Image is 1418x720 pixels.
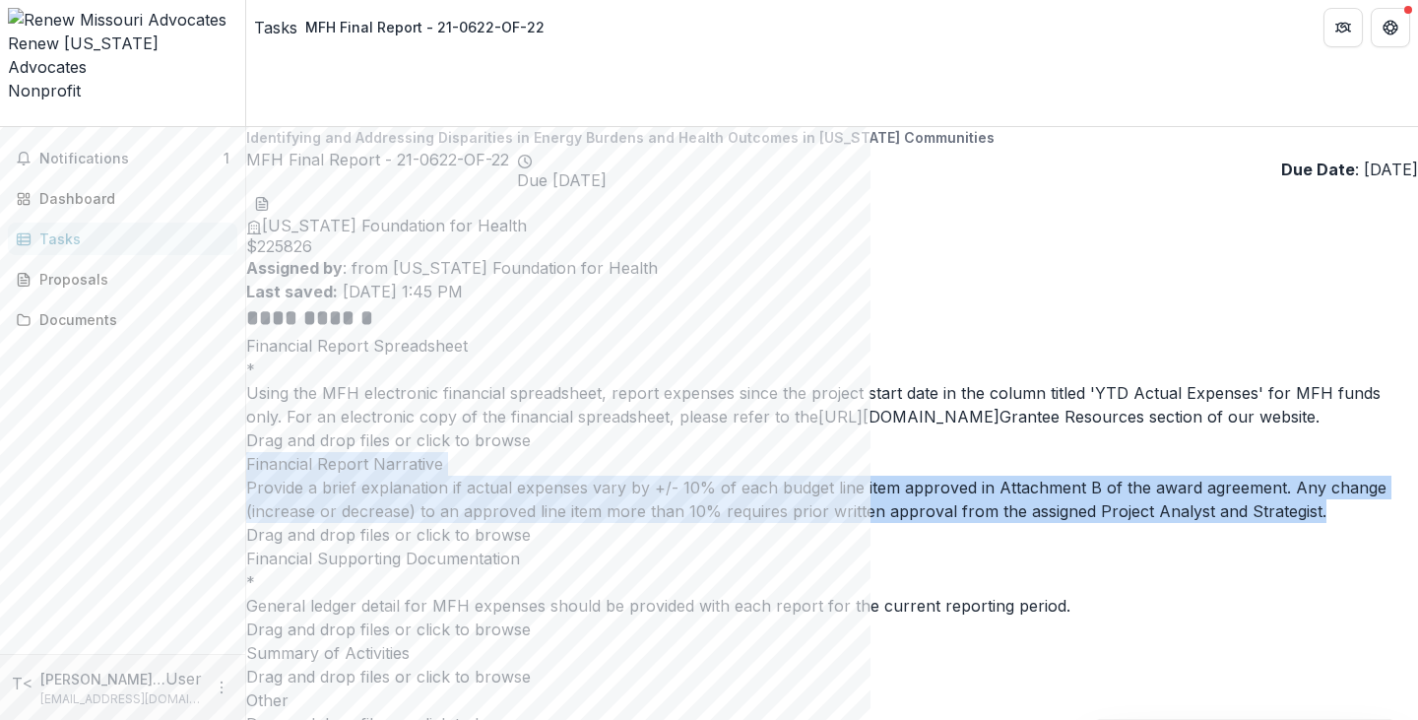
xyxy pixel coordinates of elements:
[246,641,1418,665] p: Summary of Activities
[246,476,1418,523] div: Provide a brief explanation if actual expenses vary by +/- 10% of each budget line item approved ...
[246,148,509,190] h2: MFH Final Report - 21-0622-OF-22
[40,690,202,708] p: [EMAIL_ADDRESS][DOMAIN_NAME]
[305,17,545,37] div: MFH Final Report - 21-0622-OF-22
[8,8,237,32] img: Renew Missouri Advocates
[246,547,1418,570] p: Financial Supporting Documentation
[246,688,1418,712] p: Other
[40,669,165,689] p: [PERSON_NAME] <[PERSON_NAME][EMAIL_ADDRESS][DOMAIN_NAME]>
[417,667,531,687] span: click to browse
[246,618,531,641] p: Drag and drop files or
[8,223,237,255] a: Tasks
[210,676,233,699] button: More
[224,150,229,166] span: 1
[8,263,237,295] a: Proposals
[246,594,1418,618] div: General ledger detail for MFH expenses should be provided with each report for the current report...
[246,452,1418,476] p: Financial Report Narrative
[12,672,32,695] div: Tori Cheatham <tori@renewmo.org>
[818,407,999,426] a: [URL][DOMAIN_NAME]
[246,127,1418,148] p: Identifying and Addressing Disparities in Energy Burdens and Health Outcomes in [US_STATE] Commun...
[8,32,237,79] div: Renew [US_STATE] Advocates
[246,280,1418,303] p: [DATE] 1:45 PM
[246,258,343,278] strong: Assigned by
[254,16,297,39] a: Tasks
[39,229,222,249] div: Tasks
[39,188,222,209] div: Dashboard
[246,381,1418,428] div: Using the MFH electronic financial spreadsheet, report expenses since the project start date in t...
[8,81,81,100] span: Nonprofit
[417,620,531,639] span: click to browse
[417,430,531,450] span: click to browse
[254,13,552,41] nav: breadcrumb
[517,171,607,190] span: Due [DATE]
[8,143,237,174] button: Notifications1
[246,334,1418,358] p: Financial Report Spreadsheet
[165,667,202,690] p: User
[246,237,1418,256] span: $ 225826
[39,151,224,167] span: Notifications
[246,665,531,688] p: Drag and drop files or
[39,309,222,330] div: Documents
[246,282,338,301] strong: Last saved:
[246,256,1418,280] p: : from [US_STATE] Foundation for Health
[1281,158,1418,181] p: : [DATE]
[417,525,531,545] span: click to browse
[254,190,270,214] button: download-word-button
[39,269,222,290] div: Proposals
[8,303,237,336] a: Documents
[246,523,531,547] p: Drag and drop files or
[1281,160,1355,179] strong: Due Date
[246,428,531,452] p: Drag and drop files or
[1323,8,1363,47] button: Partners
[262,216,527,235] span: [US_STATE] Foundation for Health
[8,182,237,215] a: Dashboard
[1371,8,1410,47] button: Get Help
